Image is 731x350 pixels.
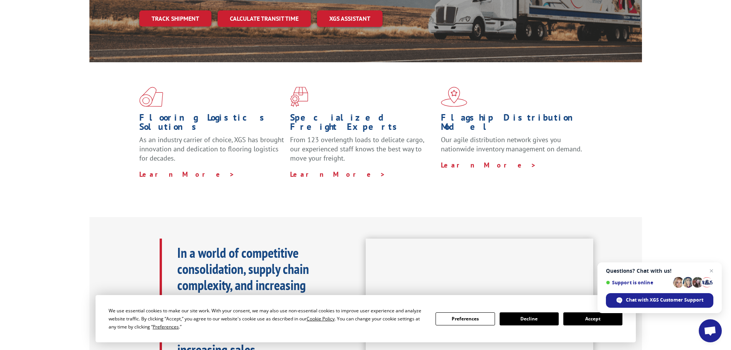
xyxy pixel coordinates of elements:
[290,87,308,107] img: xgs-icon-focused-on-flooring-red
[606,280,670,285] span: Support is online
[96,295,636,342] div: Cookie Consent Prompt
[699,319,722,342] div: Open chat
[707,266,716,275] span: Close chat
[153,323,179,330] span: Preferences
[139,87,163,107] img: xgs-icon-total-supply-chain-intelligence-red
[290,135,435,169] p: From 123 overlength loads to delicate cargo, our experienced staff knows the best way to move you...
[139,113,284,135] h1: Flooring Logistics Solutions
[441,135,582,153] span: Our agile distribution network gives you nationwide inventory management on demand.
[218,10,311,27] a: Calculate transit time
[317,10,383,27] a: XGS ASSISTANT
[307,315,335,322] span: Cookie Policy
[139,135,284,163] span: As an industry carrier of choice, XGS has brought innovation and dedication to flooring logistics...
[563,312,622,325] button: Accept
[441,113,586,135] h1: Flagship Distribution Model
[290,113,435,135] h1: Specialized Freight Experts
[500,312,559,325] button: Decline
[109,307,426,331] div: We use essential cookies to make our site work. With your consent, we may also use non-essential ...
[139,10,211,27] a: Track shipment
[441,87,467,107] img: xgs-icon-flagship-distribution-model-red
[290,170,386,179] a: Learn More >
[606,293,713,308] div: Chat with XGS Customer Support
[436,312,495,325] button: Preferences
[606,268,713,274] span: Questions? Chat with us!
[139,170,235,179] a: Learn More >
[441,161,536,169] a: Learn More >
[626,297,703,304] span: Chat with XGS Customer Support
